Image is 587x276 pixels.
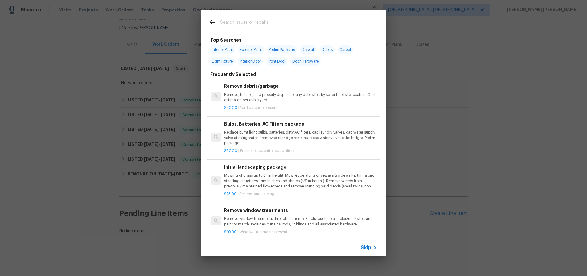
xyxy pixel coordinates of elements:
p: | [224,192,377,197]
span: $75.00 [224,192,237,196]
span: Light Fixture [210,57,235,66]
span: Debris [320,45,335,54]
p: Remove, haul off, and properly dispose of any debris left by seller to offsite location. Cost est... [224,92,377,103]
span: Skip [361,245,371,251]
h6: Bulbs, Batteries, AC Filters package [224,121,377,127]
h6: Frequently Selected [210,71,256,78]
span: Prelims bulbs batteries ac filters [240,149,294,153]
span: Prelims landscaping [240,192,274,196]
span: Interior Door [238,57,263,66]
span: Prelim Package [267,45,297,54]
p: | [224,105,377,110]
h6: Initial landscaping package [224,164,377,171]
span: $10.00 [224,230,237,234]
span: Yard garbage present [240,106,277,109]
span: $50.00 [224,149,237,153]
p: | [224,148,377,154]
h6: Remove window treatments [224,207,377,214]
p: Replace burnt light bulbs, batteries, dirty AC filters, cap laundry valves, cap water supply valv... [224,130,377,146]
p: Mowing of grass up to 6" in height. Mow, edge along driveways & sidewalks, trim along standing st... [224,173,377,189]
input: Search issues or repairs [220,19,351,28]
h6: Top Searches [210,37,241,43]
p: Remove window treatments throughout home. Patch/touch up all holes/marks left and paint to match.... [224,216,377,227]
span: Door Hardware [290,57,321,66]
span: Drywall [300,45,317,54]
span: Front Door [266,57,287,66]
span: Exterior Paint [238,45,264,54]
p: | [224,229,377,235]
span: $50.00 [224,106,237,109]
h6: Remove debris/garbage [224,83,377,89]
span: Carpet [338,45,353,54]
span: Window treatments present [240,230,287,234]
span: Interior Paint [210,45,235,54]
